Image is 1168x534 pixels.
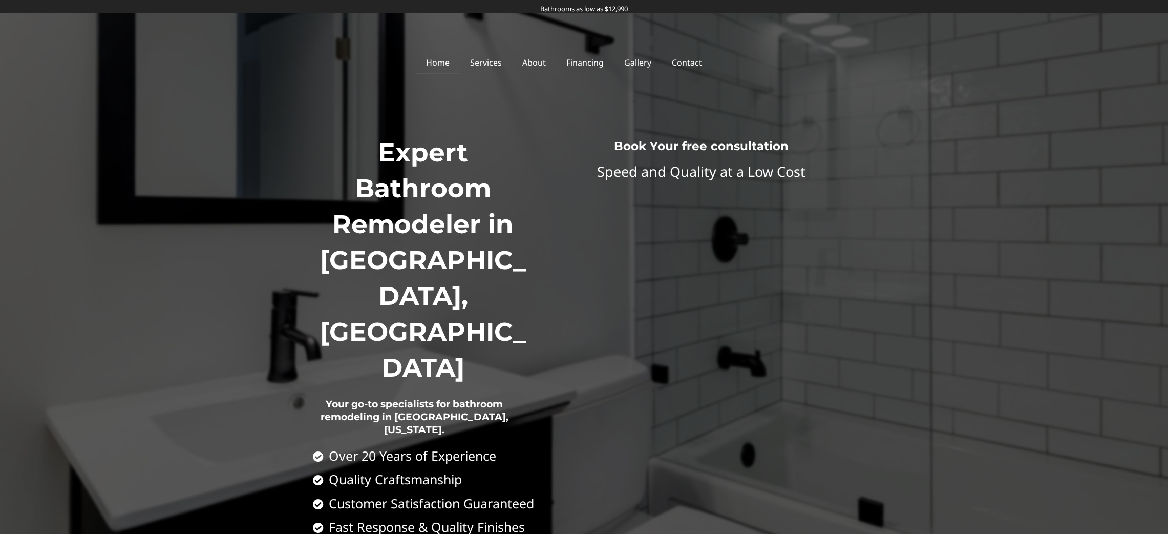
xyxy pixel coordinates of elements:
a: Services [460,51,512,74]
a: Gallery [614,51,662,74]
iframe: Website Form [533,144,869,221]
a: Home [416,51,460,74]
span: Customer Satisfaction Guaranteed [326,497,534,510]
a: Financing [556,51,614,74]
a: About [512,51,556,74]
span: Speed and Quality at a Low Cost [597,162,805,181]
h3: Book Your free consultation [547,139,855,154]
span: Fast Response & Quality Finishes [326,520,525,534]
span: Quality Craftsmanship [326,473,462,486]
h1: Expert Bathroom Remodeler in [GEOGRAPHIC_DATA], [GEOGRAPHIC_DATA] [313,135,534,386]
a: Contact [662,51,712,74]
h2: Your go-to specialists for bathroom remodeling in [GEOGRAPHIC_DATA], [US_STATE]. [313,386,517,449]
span: Over 20 Years of Experience [326,449,496,463]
